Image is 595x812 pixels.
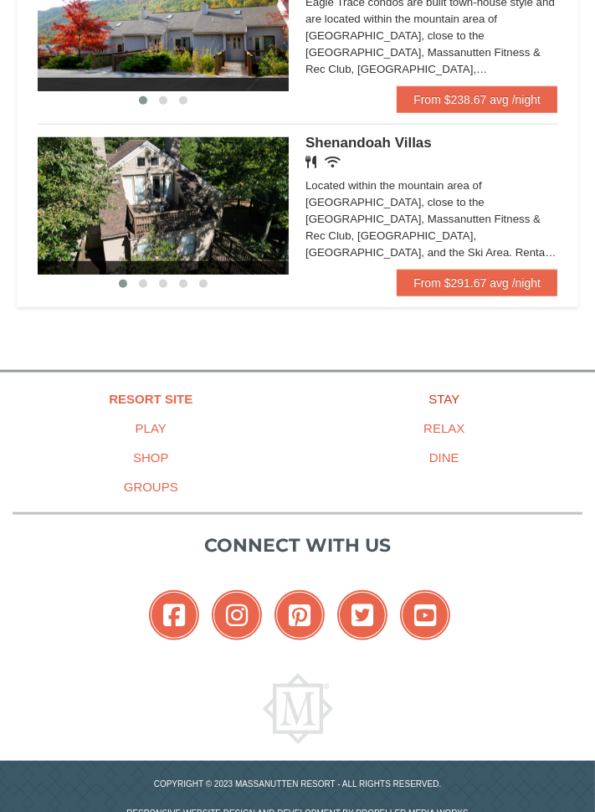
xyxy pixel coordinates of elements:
[305,177,557,261] div: Located within the mountain area of [GEOGRAPHIC_DATA], close to the [GEOGRAPHIC_DATA], Massanutte...
[4,414,298,443] a: Play
[298,443,592,472] a: Dine
[4,443,298,472] a: Shop
[325,156,341,168] i: Wireless Internet (free)
[397,270,557,296] a: From $291.67 avg /night
[298,384,592,414] a: Stay
[13,532,582,559] p: Connect with us
[4,472,298,501] a: Groups
[4,384,298,414] a: Resort Site
[263,674,333,744] img: Massanutten Resort Logo
[305,156,316,168] i: Restaurant
[298,414,592,443] a: Relax
[397,86,557,113] a: From $238.67 avg /night
[305,135,432,151] span: Shenandoah Villas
